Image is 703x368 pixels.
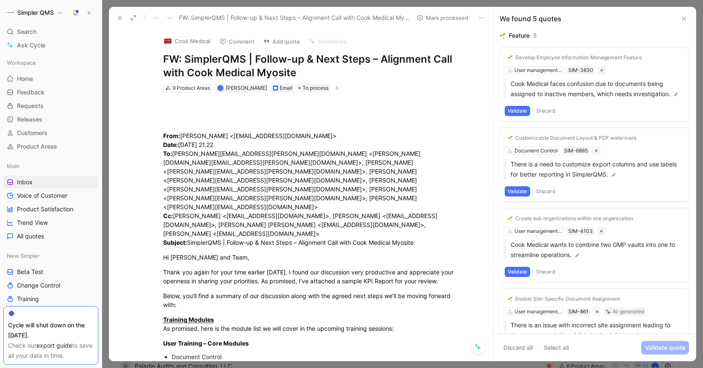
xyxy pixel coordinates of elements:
a: Product Satisfaction [3,203,98,216]
span: Releases [17,115,42,124]
span: Document Control [172,353,222,360]
span: SimplerQMS | Follow-up & Next Steps – Alignment Call with Cook Medical Myosite [187,239,414,246]
span: To process [303,84,328,92]
p: There is an issue with incorrect site assignment leading to documents not being visible to the ri... [511,320,684,351]
img: pen.svg [574,252,580,258]
span: Training Modules [163,316,214,323]
div: 5 [533,30,537,41]
span: Summarize [318,38,347,45]
a: Feedback [3,86,98,99]
span: [DATE] 21.22 [178,141,213,148]
button: Discard [534,267,559,277]
button: Discard all [500,341,536,354]
h1: Simpler QMS [17,9,54,17]
span: Change Control [17,281,60,290]
div: New SimplerBeta TestChange ControlTrainingNew Simpler - Addressed customer feedbackAll addressed ... [3,249,98,346]
img: 🌱 [508,216,513,221]
span: Main [7,162,19,170]
img: 🌱 [500,33,506,39]
a: Home [3,72,98,85]
span: Voice of Customer [17,191,67,200]
img: 🌱 [508,136,513,141]
span: Ask Cycle [17,40,45,50]
div: Feature [509,30,530,41]
img: pen.svg [673,91,679,97]
span: FW: SimplerQMS | Follow-up & Next Steps – Alignment Call with Cook Medical Myosite [179,13,409,23]
button: 🌱Create sub organizations within one organization [505,213,636,224]
span: Inbox [17,178,33,186]
span: [PERSON_NAME] <[EMAIL_ADDRESS][DOMAIN_NAME]>, [PERSON_NAME] <[EMAIL_ADDRESS][DOMAIN_NAME]>, [PERS... [163,212,437,237]
span: Thank you again for your time earlier [DATE]. I found our discussion very productive and apprecia... [163,268,455,285]
span: Requests [17,102,44,110]
a: export guide [36,342,72,349]
button: Simpler QMSSimpler QMS [3,7,65,19]
span: All quotes [17,232,44,241]
div: MainInboxVoice of CustomerProduct SatisfactionTrend ViewAll quotes [3,160,98,243]
button: Discard [534,106,559,116]
a: Customers [3,127,98,139]
div: Enable Site-Specific Document Assignment [515,296,620,302]
button: Validate quote [641,341,689,354]
div: Search [3,25,98,38]
span: New Simpler [7,252,40,260]
img: 🌱 [508,55,513,60]
button: Validate [505,106,530,116]
h1: FW: SimplerQMS | Follow-up & Next Steps – Alignment Call with Cook Medical Myosite [163,53,456,80]
div: To process [297,84,330,92]
span: Product Satisfaction [17,205,73,213]
div: Customizable Document Layout & PDF watermark [515,135,637,141]
span: Date: [163,141,178,148]
span: Trend View [17,219,48,227]
a: Change Control [3,279,98,292]
span: [PERSON_NAME][EMAIL_ADDRESS][PERSON_NAME][DOMAIN_NAME] <[PERSON_NAME][DOMAIN_NAME][EMAIL_ADDRESS]... [163,150,420,210]
div: Workspace [3,56,98,69]
span: [PERSON_NAME] <[EMAIL_ADDRESS][DOMAIN_NAME]> [180,132,336,139]
p: Cook Medical wants to combine two GMP vaults into one to streamline operations. [511,240,684,260]
a: Training [3,293,98,305]
div: We found 5 quotes [500,14,561,24]
div: Check our to save all your data in time. [8,340,94,361]
button: Validate [505,267,530,277]
div: Create sub organizations within one organization [515,215,633,222]
a: Trend View [3,216,98,229]
span: Home [17,75,33,83]
div: Email [280,84,292,92]
span: Beta Test [17,268,43,276]
p: Cook Medical faces confusion due to documents being assigned to inactive members, which needs inv... [511,79,684,99]
a: Product Areas [3,140,98,153]
span: Workspace [7,58,36,67]
img: 🌱 [508,296,513,302]
span: Product Areas [17,142,57,151]
div: New Simpler [3,249,98,262]
span: Customers [17,129,47,137]
span: [PERSON_NAME] [226,85,267,91]
button: Comment [216,36,258,47]
span: User Training – Core Modules [163,340,249,347]
button: Validate [505,186,530,196]
a: Releases [3,113,98,126]
button: Select all [540,341,572,354]
div: Develop Employee Information Management Feature [515,54,642,61]
button: logoCook Medical [160,35,214,47]
button: Summarize [305,36,350,47]
div: J [218,86,223,91]
span: Below, you’ll find a summary of our discussion along with the agreed next steps we’ll be moving f... [163,292,452,308]
a: All quotes [3,230,98,243]
span: Training [17,295,39,303]
span: Feedback [17,88,44,97]
span: From: [163,132,180,139]
span: Cc: [163,212,173,219]
p: There is a need to customize export columns and use labels for better reporting in SimplerQMS. [511,159,684,180]
button: 🌱Develop Employee Information Management Feature [505,53,645,63]
img: pen.svg [611,172,617,178]
a: Beta Test [3,266,98,278]
span: As promised, here is the module list we will cover in the upcoming training sessions: [163,325,394,332]
a: Requests [3,100,98,112]
span: Hi [PERSON_NAME] and Team, [163,254,249,261]
button: Mark processed [413,12,472,24]
div: Cycle will shut down on the [DATE]. [8,320,94,340]
div: 9 Product Areas [172,84,210,92]
span: Search [17,27,36,37]
span: To: [163,150,172,157]
button: Discard [534,186,559,196]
